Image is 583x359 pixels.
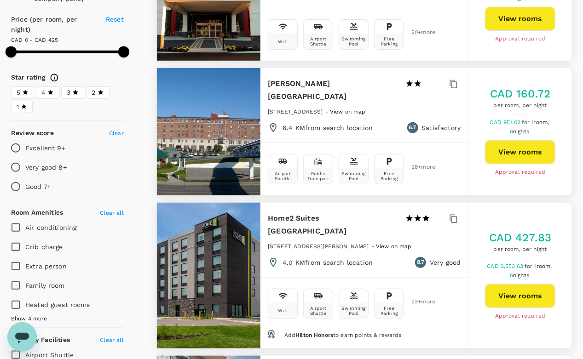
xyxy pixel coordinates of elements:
[537,263,552,269] span: room,
[25,243,63,251] span: Crib charge
[109,130,124,137] span: Clear
[306,306,331,316] div: Airport Shuttle
[25,282,65,289] span: Family room
[330,108,366,115] a: View on map
[25,163,67,172] p: Very good 8+
[25,351,74,359] span: Airport Shuttle
[341,306,366,316] div: Swimming Pool
[268,108,323,115] span: [STREET_ADDRESS]
[100,337,123,343] span: Clear all
[17,88,20,97] span: 5
[11,15,96,35] h6: Price (per room, per night)
[422,123,461,132] p: Satisfactory
[411,29,425,35] span: 20 + more
[11,335,70,345] h6: Property Facilities
[510,128,531,135] span: 6
[534,119,549,125] span: room,
[106,16,124,23] span: Reset
[25,301,90,308] span: Heated guest rooms
[513,128,529,135] span: nights
[411,299,425,305] span: 23 + more
[490,86,551,101] h5: CAD 160.72
[525,263,534,269] span: for
[325,108,330,115] span: -
[485,140,555,164] button: View rooms
[531,119,551,125] span: 1
[11,208,63,218] h6: Room Amenities
[330,108,366,115] span: View on map
[283,123,373,132] p: 6.4 KM from search location
[270,171,295,181] div: Airport Shuttle
[489,230,552,245] h5: CAD 427.83
[495,168,546,177] span: Approval required
[510,272,531,279] span: 6
[490,101,551,110] span: per room, per night
[485,284,555,308] button: View rooms
[489,245,552,254] span: per room, per night
[50,73,59,82] svg: Star ratings are awarded to properties to represent the quality of services, facilities, and amen...
[371,243,376,250] span: -
[495,312,546,321] span: Approval required
[376,306,402,316] div: Free Parking
[376,36,402,46] div: Free Parking
[67,88,70,97] span: 3
[283,258,373,267] p: 4.0 KM from search location
[268,212,398,238] h6: Home2 Suites [GEOGRAPHIC_DATA]
[306,36,331,46] div: Airport Shuttle
[7,322,37,352] iframe: Button to launch messaging window
[25,262,67,270] span: Extra person
[11,37,58,43] span: CAD 0 - CAD 425
[25,143,65,153] p: Excellent 9+
[341,36,366,46] div: Swimming Pool
[495,34,546,44] span: Approval required
[278,39,288,44] div: Wifi
[268,243,369,250] span: [STREET_ADDRESS][PERSON_NAME]
[11,73,46,83] h6: Star rating
[411,164,425,170] span: 28 + more
[17,102,19,112] span: 1
[485,7,555,31] button: View rooms
[25,224,76,231] span: Air conditioning
[11,314,47,324] span: Show 4 more
[490,119,522,125] span: CAD 951.02
[417,258,424,267] span: 8.7
[522,119,531,125] span: for
[284,332,402,338] span: Add to earn points & rewards
[295,332,333,338] span: Hilton Honors
[25,182,51,191] p: Good 7+
[341,171,366,181] div: Swimming Pool
[376,243,412,250] span: View on map
[513,272,529,279] span: nights
[41,88,46,97] span: 4
[11,128,54,138] h6: Review score
[409,123,416,132] span: 6.7
[376,242,412,250] a: View on map
[100,210,123,216] span: Clear all
[534,263,554,269] span: 1
[487,263,525,269] span: CAD 2,553.63
[92,88,95,97] span: 2
[430,258,461,267] p: Very good
[376,171,402,181] div: Free Parking
[306,171,331,181] div: Public Transport
[278,308,288,313] div: Wifi
[268,77,398,103] h6: [PERSON_NAME][GEOGRAPHIC_DATA]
